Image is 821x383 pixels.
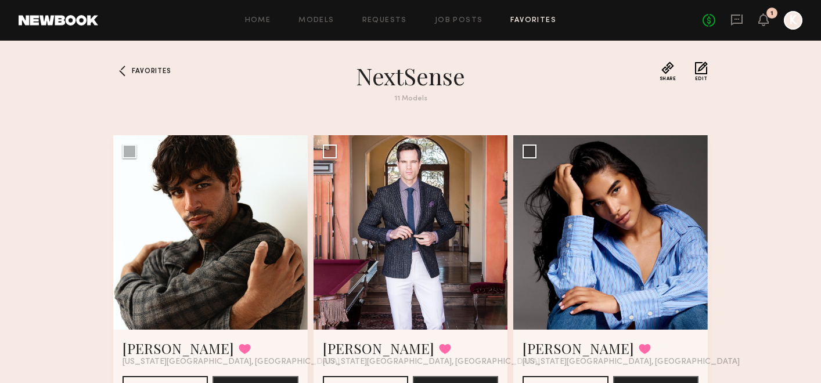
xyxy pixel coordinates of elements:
[201,95,620,103] div: 11 Models
[784,11,802,30] a: K
[298,17,334,24] a: Models
[123,357,340,367] span: [US_STATE][GEOGRAPHIC_DATA], [GEOGRAPHIC_DATA]
[323,339,434,357] a: [PERSON_NAME]
[660,62,676,81] button: Share
[510,17,556,24] a: Favorites
[245,17,271,24] a: Home
[362,17,407,24] a: Requests
[523,357,740,367] span: [US_STATE][GEOGRAPHIC_DATA], [GEOGRAPHIC_DATA]
[113,62,132,80] a: Favorites
[323,357,540,367] span: [US_STATE][GEOGRAPHIC_DATA], [GEOGRAPHIC_DATA]
[660,77,676,81] span: Share
[770,10,773,17] div: 1
[132,68,171,75] span: Favorites
[523,339,634,357] a: [PERSON_NAME]
[695,77,708,81] span: Edit
[435,17,483,24] a: Job Posts
[695,62,708,81] button: Edit
[201,62,620,91] h1: NextSense
[123,339,234,357] a: [PERSON_NAME]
